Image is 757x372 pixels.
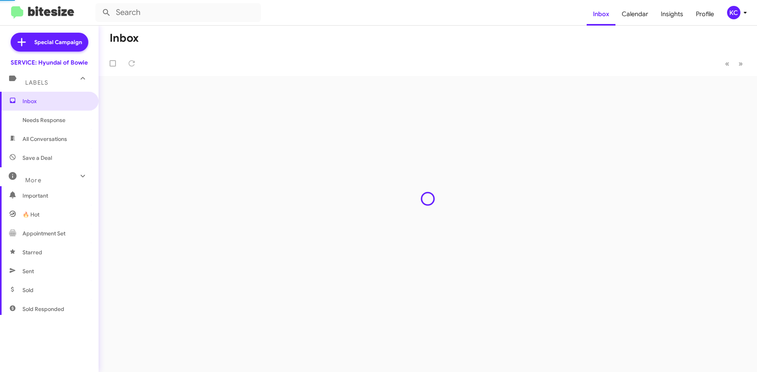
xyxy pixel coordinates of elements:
[22,286,34,294] span: Sold
[22,135,67,143] span: All Conversations
[22,248,42,256] span: Starred
[725,59,729,68] span: «
[22,229,65,237] span: Appointment Set
[22,116,89,124] span: Needs Response
[110,32,139,44] h1: Inbox
[734,56,748,72] button: Next
[22,305,64,313] span: Sold Responded
[720,56,734,72] button: Previous
[721,56,748,72] nav: Page navigation example
[11,59,88,67] div: SERVICE: Hyundai of Bowie
[11,33,88,52] a: Special Campaign
[727,6,740,19] div: KC
[25,79,48,86] span: Labels
[95,3,261,22] input: Search
[22,192,89,200] span: Important
[22,211,39,218] span: 🔥 Hot
[22,267,34,275] span: Sent
[34,38,82,46] span: Special Campaign
[25,177,41,184] span: More
[690,3,720,26] a: Profile
[615,3,654,26] a: Calendar
[587,3,615,26] a: Inbox
[720,6,748,19] button: KC
[654,3,690,26] a: Insights
[22,97,89,105] span: Inbox
[22,154,52,162] span: Save a Deal
[738,59,743,68] span: »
